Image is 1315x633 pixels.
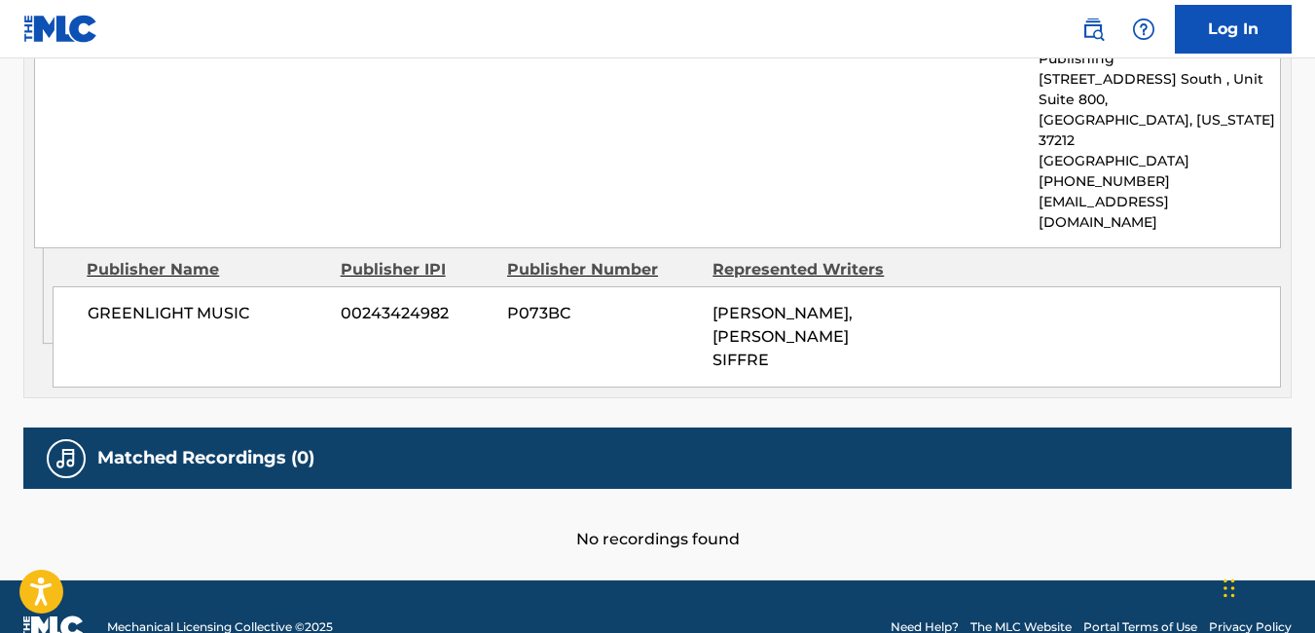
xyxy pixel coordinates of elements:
[1039,69,1280,110] p: [STREET_ADDRESS] South , Unit Suite 800,
[97,447,314,469] h5: Matched Recordings (0)
[55,447,78,470] img: Matched Recordings
[341,302,493,325] span: 00243424982
[87,258,325,281] div: Publisher Name
[507,302,698,325] span: P073BC
[712,304,853,369] span: [PERSON_NAME], [PERSON_NAME] SIFFRE
[1039,171,1280,192] p: [PHONE_NUMBER]
[1074,10,1113,49] a: Public Search
[1124,10,1163,49] div: Help
[712,258,903,281] div: Represented Writers
[1175,5,1292,54] a: Log In
[1081,18,1105,41] img: search
[1039,151,1280,171] p: [GEOGRAPHIC_DATA]
[88,302,326,325] span: GREENLIGHT MUSIC
[1039,192,1280,233] p: [EMAIL_ADDRESS][DOMAIN_NAME]
[23,15,98,43] img: MLC Logo
[1218,540,1315,633] iframe: Chat Widget
[341,258,493,281] div: Publisher IPI
[1132,18,1155,41] img: help
[1224,559,1235,617] div: Drag
[507,258,698,281] div: Publisher Number
[1039,110,1280,151] p: [GEOGRAPHIC_DATA], [US_STATE] 37212
[23,489,1292,551] div: No recordings found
